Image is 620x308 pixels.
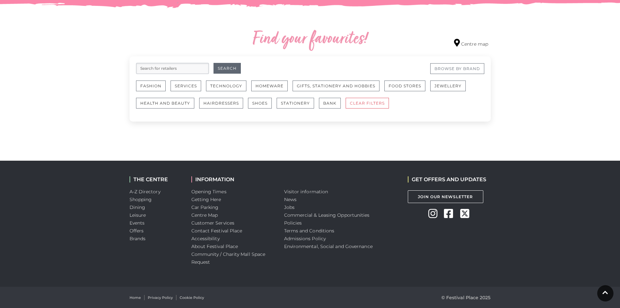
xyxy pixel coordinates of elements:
[346,98,394,115] a: CLEAR FILTERS
[248,98,277,115] a: Shoes
[384,81,430,98] a: Food Stores
[130,236,146,242] a: Brands
[130,197,152,202] a: Shopping
[214,63,241,74] button: Search
[130,295,141,301] a: Home
[191,243,238,249] a: About Festival Place
[199,98,248,115] a: Hairdressers
[191,189,227,195] a: Opening Times
[191,220,235,226] a: Customer Services
[136,98,194,109] button: Health and Beauty
[284,228,335,234] a: Terms and Conditions
[199,98,243,109] button: Hairdressers
[171,81,206,98] a: Services
[284,204,295,210] a: Jobs
[206,81,246,91] button: Technology
[293,81,384,98] a: Gifts, Stationery and Hobbies
[171,81,201,91] button: Services
[284,197,296,202] a: News
[130,220,145,226] a: Events
[130,176,182,183] h2: THE CENTRE
[191,228,242,234] a: Contact Festival Place
[408,190,483,203] a: Join Our Newsletter
[284,243,373,249] a: Environmental, Social and Governance
[191,212,218,218] a: Centre Map
[319,98,341,109] button: Bank
[284,236,326,242] a: Admissions Policy
[284,220,302,226] a: Policies
[136,81,171,98] a: Fashion
[251,81,288,91] button: Homeware
[430,81,466,91] button: Jewellery
[191,251,266,265] a: Community / Charity Mall Space Request
[408,176,486,183] h2: GET OFFERS AND UPDATES
[148,295,173,301] a: Privacy Policy
[130,228,144,234] a: Offers
[191,204,219,210] a: Car Parking
[430,63,484,74] a: Browse By Brand
[136,63,209,74] input: Search for retailers
[454,39,488,48] a: Centre map
[130,189,160,195] a: A-Z Directory
[136,98,199,115] a: Health and Beauty
[441,294,491,301] p: © Festival Place 2025
[284,189,328,195] a: Visitor information
[384,81,425,91] button: Food Stores
[251,81,293,98] a: Homeware
[346,98,389,109] button: CLEAR FILTERS
[293,81,379,91] button: Gifts, Stationery and Hobbies
[136,81,166,91] button: Fashion
[130,212,146,218] a: Leisure
[130,204,145,210] a: Dining
[277,98,319,115] a: Stationery
[277,98,314,109] button: Stationery
[191,236,220,242] a: Accessibility
[248,98,272,109] button: Shoes
[191,197,221,202] a: Getting Here
[430,81,471,98] a: Jewellery
[191,29,429,50] h2: Find your favourites!
[206,81,251,98] a: Technology
[191,176,274,183] h2: INFORMATION
[319,98,346,115] a: Bank
[180,295,204,301] a: Cookie Policy
[284,212,370,218] a: Commercial & Leasing Opportunities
